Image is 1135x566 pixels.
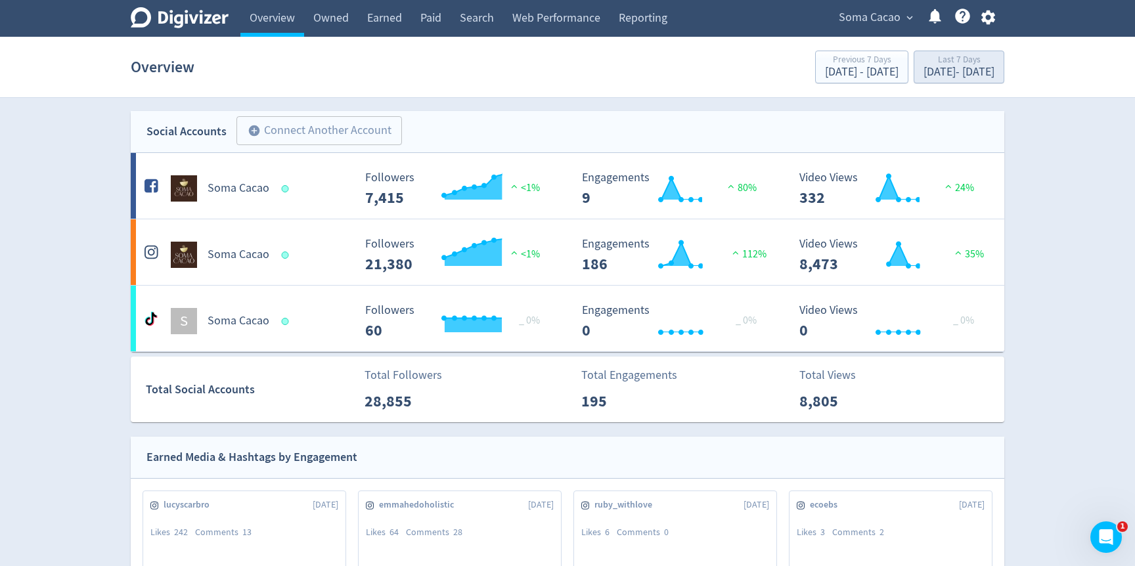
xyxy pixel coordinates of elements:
svg: Video Views 8,473 [793,238,990,272]
div: Comments [617,526,676,539]
div: [DATE] - [DATE] [825,66,899,78]
svg: Engagements 186 [575,238,772,272]
span: [DATE] [959,498,985,512]
img: positive-performance.svg [508,248,521,257]
h1: Overview [131,46,194,88]
h5: Soma Cacao [208,313,269,329]
span: [DATE] [528,498,554,512]
div: Social Accounts [146,122,227,141]
span: Soma Cacao [839,7,901,28]
span: 1 [1117,521,1128,532]
svg: Video Views 332 [793,171,990,206]
span: [DATE] [744,498,769,512]
a: Soma Cacao undefinedSoma Cacao Followers --- Followers 21,380 <1% Engagements 186 Engagements 186... [131,219,1004,285]
p: Total Views [799,366,875,384]
span: _ 0% [736,314,757,327]
div: Likes [150,526,195,539]
span: _ 0% [519,314,540,327]
span: _ 0% [953,314,974,327]
button: Connect Another Account [236,116,402,145]
span: lucyscarbro [164,498,217,512]
img: positive-performance.svg [508,181,521,191]
div: Earned Media & Hashtags by Engagement [146,448,357,467]
span: 13 [242,526,252,538]
span: Data last synced: 19 Aug 2025, 11:02am (AEST) [282,185,293,192]
div: Total Social Accounts [146,380,355,399]
div: Likes [797,526,832,539]
p: 195 [581,389,657,413]
button: Previous 7 Days[DATE] - [DATE] [815,51,908,83]
img: Soma Cacao undefined [171,175,197,202]
svg: Followers --- [359,304,556,339]
span: Data last synced: 19 Aug 2025, 11:02am (AEST) [282,251,293,259]
img: Soma Cacao undefined [171,242,197,268]
span: emmahedoholistic [379,498,461,512]
p: Total Followers [365,366,442,384]
svg: Engagements 9 [575,171,772,206]
svg: Engagements 0 [575,304,772,339]
span: 24% [942,181,974,194]
div: Comments [406,526,470,539]
span: expand_more [904,12,916,24]
div: Comments [195,526,259,539]
span: 35% [952,248,984,261]
svg: Followers --- [359,238,556,272]
div: Previous 7 Days [825,55,899,66]
img: positive-performance.svg [952,248,965,257]
svg: Followers --- [359,171,556,206]
img: positive-performance.svg [724,181,738,191]
span: <1% [508,181,540,194]
h5: Soma Cacao [208,247,269,263]
div: S [171,308,197,334]
span: 0 [664,526,669,538]
button: Soma Cacao [834,7,916,28]
div: Comments [832,526,891,539]
span: <1% [508,248,540,261]
div: Likes [581,526,617,539]
p: Total Engagements [581,366,677,384]
div: Likes [366,526,406,539]
svg: Video Views 0 [793,304,990,339]
span: ecoebs [810,498,845,512]
span: 28 [453,526,462,538]
span: 112% [729,248,767,261]
span: add_circle [248,124,261,137]
span: 64 [389,526,399,538]
span: 242 [174,526,188,538]
span: [DATE] [313,498,338,512]
iframe: Intercom live chat [1090,521,1122,553]
a: Soma Cacao undefinedSoma Cacao Followers --- Followers 7,415 <1% Engagements 9 Engagements 9 80% ... [131,153,1004,219]
img: positive-performance.svg [942,181,955,191]
div: Last 7 Days [924,55,994,66]
span: ruby_withlove [594,498,659,512]
img: positive-performance.svg [729,248,742,257]
a: SSoma Cacao Followers --- _ 0% Followers 60 Engagements 0 Engagements 0 _ 0% Video Views 0 Video ... [131,286,1004,351]
div: [DATE] - [DATE] [924,66,994,78]
p: 28,855 [365,389,440,413]
span: 2 [879,526,884,538]
span: Data last synced: 19 Aug 2025, 2:01pm (AEST) [282,318,293,325]
a: Connect Another Account [227,118,402,145]
span: 3 [820,526,825,538]
h5: Soma Cacao [208,181,269,196]
span: 80% [724,181,757,194]
button: Last 7 Days[DATE]- [DATE] [914,51,1004,83]
span: 6 [605,526,610,538]
p: 8,805 [799,389,875,413]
